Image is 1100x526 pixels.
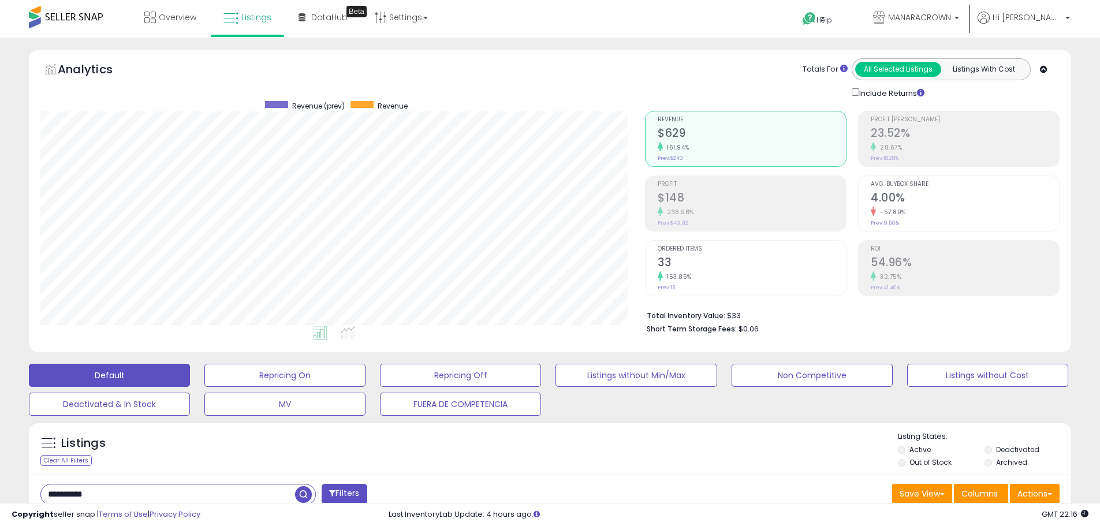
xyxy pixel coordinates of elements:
[378,101,408,111] span: Revenue
[871,284,900,291] small: Prev: 41.40%
[978,12,1070,38] a: Hi [PERSON_NAME]
[29,393,190,416] button: Deactivated & In Stock
[871,219,899,226] small: Prev: 9.50%
[311,12,348,23] span: DataHub
[647,308,1051,322] li: $33
[647,311,725,320] b: Total Inventory Value:
[871,256,1059,271] h2: 54.96%
[658,284,676,291] small: Prev: 13
[871,126,1059,142] h2: 23.52%
[380,393,541,416] button: FUERA DE COMPETENCIA
[876,143,902,152] small: 28.67%
[909,457,952,467] label: Out of Stock
[954,484,1008,503] button: Columns
[12,509,200,520] div: seller snap | |
[802,12,816,26] i: Get Help
[658,126,846,142] h2: $629
[793,3,855,38] a: Help
[99,509,148,520] a: Terms of Use
[1010,484,1060,503] button: Actions
[241,12,271,23] span: Listings
[941,62,1027,77] button: Listings With Cost
[150,509,200,520] a: Privacy Policy
[389,509,1088,520] div: Last InventoryLab Update: 4 hours ago.
[380,364,541,387] button: Repricing Off
[58,61,135,80] h5: Analytics
[658,181,846,188] span: Profit
[732,364,893,387] button: Non Competitive
[993,12,1062,23] span: Hi [PERSON_NAME]
[658,191,846,207] h2: $148
[292,101,345,111] span: Revenue (prev)
[739,323,759,334] span: $0.06
[961,488,998,499] span: Columns
[204,393,366,416] button: MV
[803,64,848,75] div: Totals For
[663,273,692,281] small: 153.85%
[658,117,846,123] span: Revenue
[871,117,1059,123] span: Profit [PERSON_NAME]
[1042,509,1088,520] span: 2025-10-14 22:16 GMT
[876,208,906,217] small: -57.89%
[555,364,717,387] button: Listings without Min/Max
[909,445,931,454] label: Active
[892,484,952,503] button: Save View
[663,208,694,217] small: 236.98%
[61,435,106,452] h5: Listings
[658,256,846,271] h2: 33
[996,445,1039,454] label: Deactivated
[871,191,1059,207] h2: 4.00%
[204,364,366,387] button: Repricing On
[898,431,1071,442] p: Listing States:
[12,509,54,520] strong: Copyright
[658,155,683,162] small: Prev: $240
[663,143,689,152] small: 161.94%
[871,155,898,162] small: Prev: 18.28%
[816,15,832,25] span: Help
[888,12,951,23] span: MANARACROWN
[907,364,1068,387] button: Listings without Cost
[647,324,737,334] b: Short Term Storage Fees:
[29,364,190,387] button: Default
[346,6,367,17] div: Tooltip anchor
[658,219,688,226] small: Prev: $43.92
[658,246,846,252] span: Ordered Items
[871,181,1059,188] span: Avg. Buybox Share
[996,457,1027,467] label: Archived
[855,62,941,77] button: All Selected Listings
[322,484,367,504] button: Filters
[876,273,901,281] small: 32.75%
[843,86,938,99] div: Include Returns
[40,455,92,466] div: Clear All Filters
[871,246,1059,252] span: ROI
[159,12,196,23] span: Overview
